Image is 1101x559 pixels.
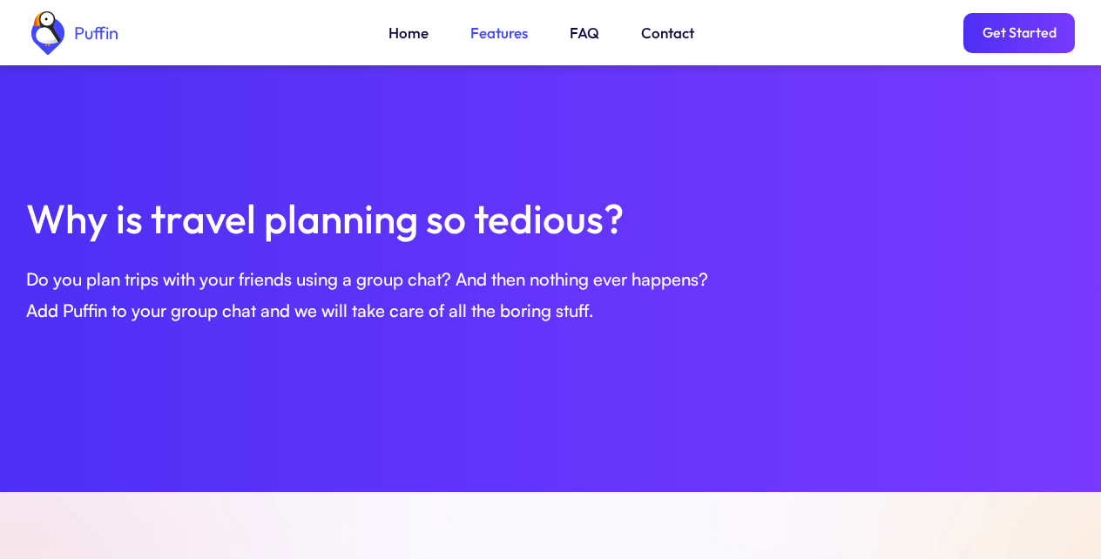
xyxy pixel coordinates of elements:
[70,24,118,42] div: Puffin
[26,191,1075,246] h2: Why is travel planning so tedious?
[388,22,429,44] a: Home
[26,264,1075,327] div: Do you plan trips with your friends using a group chat? And then nothing ever happens? Add Puffin...
[641,22,694,44] a: Contact
[26,11,118,55] a: home
[470,22,528,44] a: Features
[963,13,1075,53] a: Get Started
[570,22,599,44] a: FAQ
